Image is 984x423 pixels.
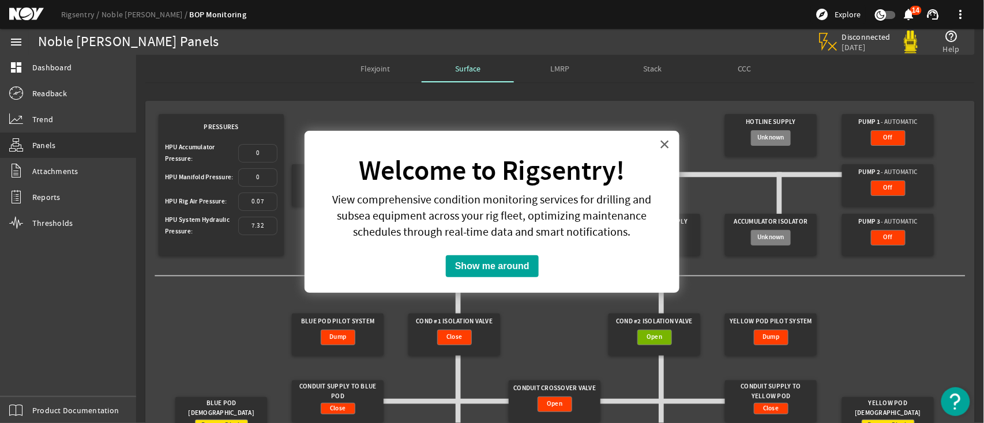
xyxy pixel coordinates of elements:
mat-icon: explore [816,7,829,21]
div: Pump 2 [847,164,929,180]
span: Surface [455,65,480,73]
span: - Automatic [881,168,918,177]
div: Conduit Crossover Valve [513,380,596,396]
a: BOP Monitoring [190,9,247,20]
span: Stack [643,65,662,73]
div: Cond #2 Isolation Valve [613,314,696,330]
span: Reports [32,191,61,203]
span: Help [943,43,960,55]
span: Readback [32,88,67,99]
span: Close [763,403,779,414]
div: Surface Flowmeter Totalizer [296,164,379,187]
div: Conduit Supply to Blue Pod [296,380,379,403]
div: Accumulator Isolator [730,214,812,230]
button: Show me around [446,255,539,277]
div: Noble [PERSON_NAME] Panels [38,36,219,48]
strong: Welcome to Rigsentry! [359,153,625,189]
div: HPU Rig Air Pressure: [165,196,238,207]
span: 0 [256,148,260,159]
span: Close [446,331,462,343]
div: Yellow Pod Pilot System [730,314,812,330]
span: Panels [32,139,56,151]
div: Hotline Supply [730,114,812,130]
span: CCC [738,65,752,73]
span: 7.32 [251,220,264,232]
span: Thresholds [32,217,73,229]
span: Dump [329,331,346,343]
span: [DATE] [842,42,891,52]
mat-icon: dashboard [9,61,23,74]
span: Unknown [757,232,784,243]
mat-icon: notifications [902,7,916,21]
div: Pump 3 [847,214,929,230]
p: View comprehensive condition monitoring services for drilling and subsea equipment across your ri... [319,192,665,240]
span: LMRP [551,65,570,73]
div: HPU Manifold Pressure: [165,172,238,183]
span: - Automatic [881,118,918,127]
span: Open [547,398,562,410]
span: Off [883,132,893,143]
div: Cond #1 Isolation Valve [413,314,495,330]
span: Close [330,403,345,414]
mat-icon: support_agent [926,7,940,21]
span: - Automatic [881,217,918,227]
span: Dump [763,331,779,343]
mat-icon: help_outline [945,29,959,43]
div: HPU System Hydraulic Pressure: [165,214,238,237]
div: Blue Pod [DEMOGRAPHIC_DATA] [180,397,262,420]
div: Yellow Pod [DEMOGRAPHIC_DATA] [847,397,929,420]
div: Pressures [165,114,277,141]
mat-icon: menu [9,35,23,49]
div: Pump 1 [847,114,929,130]
span: Unknown [757,132,784,143]
span: 0 [256,172,260,183]
a: Noble [PERSON_NAME] [102,9,190,20]
span: Disconnected [842,32,891,42]
button: Close [659,135,670,153]
span: Dashboard [32,62,72,73]
img: Yellowpod.svg [899,31,922,54]
span: Attachments [32,165,78,177]
span: Off [883,232,893,243]
span: Flexjoint [361,65,390,73]
a: Rigsentry [61,9,102,20]
span: 0.07 [251,196,264,207]
span: Trend [32,114,53,125]
div: Conduit Supply to Yellow Pod [730,380,812,403]
button: Open Resource Center [941,387,970,416]
span: Product Documentation [32,405,119,416]
span: Explore [835,9,861,20]
div: Blue Pod Pilot System [296,314,379,330]
div: HPU Accumulator Pressure: [165,142,238,165]
span: Off [883,182,893,194]
span: Open [647,331,662,343]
